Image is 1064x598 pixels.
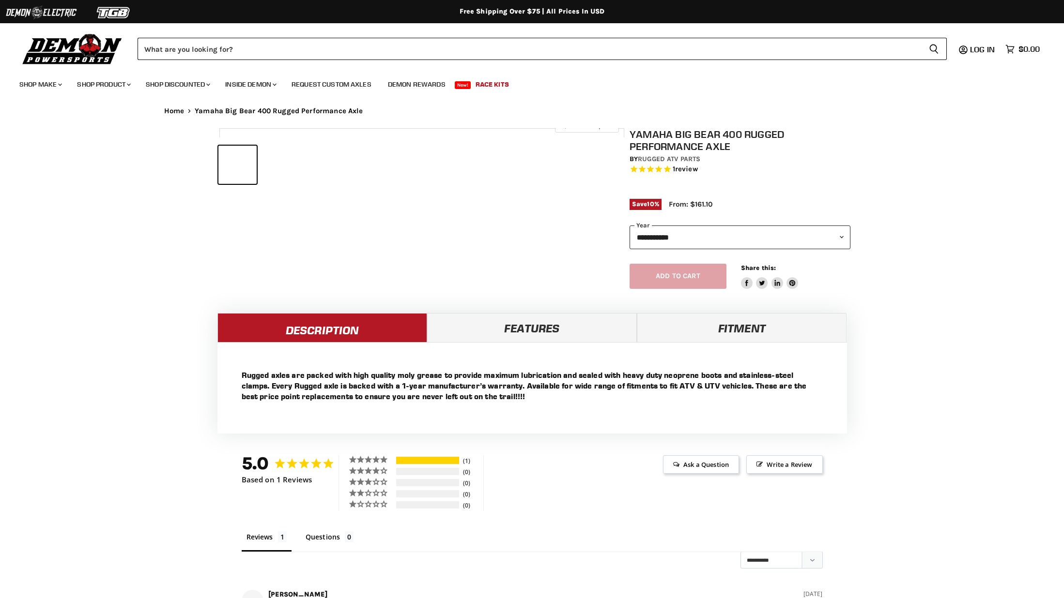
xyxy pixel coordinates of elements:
button: Search [921,38,947,60]
img: Demon Electric Logo 2 [5,3,77,22]
a: Demon Rewards [381,75,453,94]
a: Home [164,107,185,115]
span: 1 reviews [673,165,698,174]
select: year [630,225,850,249]
a: Shop Make [12,75,68,94]
span: Click to expand [560,122,614,129]
a: Shop Discounted [139,75,216,94]
span: 10 [647,200,654,208]
span: Save % [630,199,662,209]
button: IMAGE thumbnail [218,146,257,184]
span: New! [455,81,471,89]
nav: Breadcrumbs [145,107,920,115]
div: by [630,154,850,164]
input: Search [138,38,921,60]
form: Product [138,38,947,60]
span: Rated 5.0 out of 5 stars 1 reviews [630,164,850,175]
img: Demon Powersports [19,31,125,66]
h1: Yamaha Big Bear 400 Rugged Performance Axle [630,128,850,152]
img: TGB Logo 2 [77,3,150,22]
span: Based on 1 Reviews [242,476,312,484]
a: Log in [966,45,1001,54]
span: Yamaha Big Bear 400 Rugged Performance Axle [195,107,363,115]
span: Write a Review [746,455,822,474]
span: Log in [970,45,995,54]
li: Questions [301,530,359,552]
div: 100% [396,457,459,464]
button: IMAGE thumbnail [301,146,339,184]
span: review [675,165,698,174]
div: 5 ★ [349,455,395,463]
span: Share this: [741,264,776,271]
a: Fitment [637,313,847,342]
a: Request Custom Axles [284,75,379,94]
a: Rugged ATV Parts [638,155,700,163]
a: Features [427,313,637,342]
a: Shop Product [70,75,137,94]
strong: 5.0 [242,453,269,474]
button: IMAGE thumbnail [342,146,380,184]
span: From: $161.10 [669,200,712,209]
div: 1 [461,457,481,465]
a: Description [217,313,427,342]
p: Rugged axles are packed with high quality moly grease to provide maximum lubrication and sealed w... [242,370,823,402]
li: Reviews [242,530,292,552]
span: Ask a Question [663,455,739,474]
div: 5-Star Ratings [396,457,459,464]
button: IMAGE thumbnail [260,146,298,184]
a: Inside Demon [218,75,282,94]
a: $0.00 [1001,42,1045,56]
select: Sort reviews [740,552,823,568]
aside: Share this: [741,264,799,289]
span: $0.00 [1018,45,1040,54]
a: Race Kits [468,75,516,94]
div: Free Shipping Over $75 | All Prices In USD [145,7,920,16]
ul: Main menu [12,71,1037,94]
